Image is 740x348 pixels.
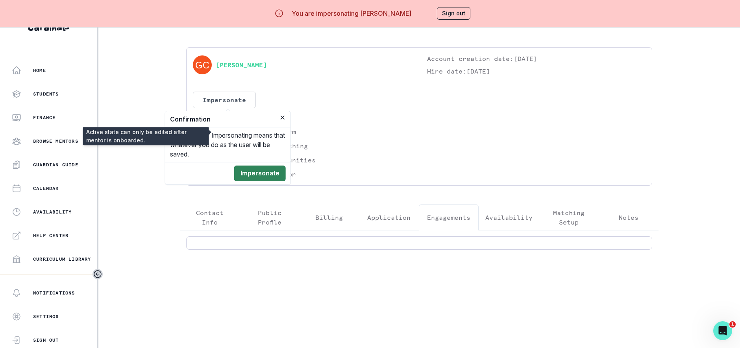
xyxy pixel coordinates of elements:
[92,269,103,279] button: Toggle sidebar
[193,92,256,108] button: Impersonate
[187,208,233,227] p: Contact Info
[33,67,46,74] p: Home
[33,256,91,262] p: Curriculum Library
[33,209,72,215] p: Availability
[33,337,59,343] p: Sign Out
[315,213,343,222] p: Billing
[367,213,411,222] p: Application
[427,213,470,222] p: Engagements
[193,55,212,74] img: svg
[729,321,736,328] span: 1
[33,232,68,239] p: Help Center
[292,9,411,18] p: You are impersonating [PERSON_NAME]
[33,162,78,168] p: Guardian Guide
[246,208,293,227] p: Public Profile
[33,138,78,144] p: Browse Mentors
[33,91,59,97] p: Students
[216,60,267,70] a: [PERSON_NAME]
[165,127,290,162] div: Are you sure? Impersonating means that whatever you do as the user will be saved.
[33,185,59,191] p: Calendar
[33,313,59,320] p: Settings
[427,54,646,63] p: Account creation date: [DATE]
[437,7,470,20] button: Sign out
[278,113,287,122] button: Close
[619,213,638,222] p: Notes
[33,114,55,121] p: Finance
[713,321,732,340] iframe: Intercom live chat
[427,66,646,76] p: Hire date: [DATE]
[485,213,533,222] p: Availability
[234,166,286,181] button: Impersonate
[33,290,75,296] p: Notifications
[165,111,290,127] header: Confirmation
[546,208,592,227] p: Matching Setup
